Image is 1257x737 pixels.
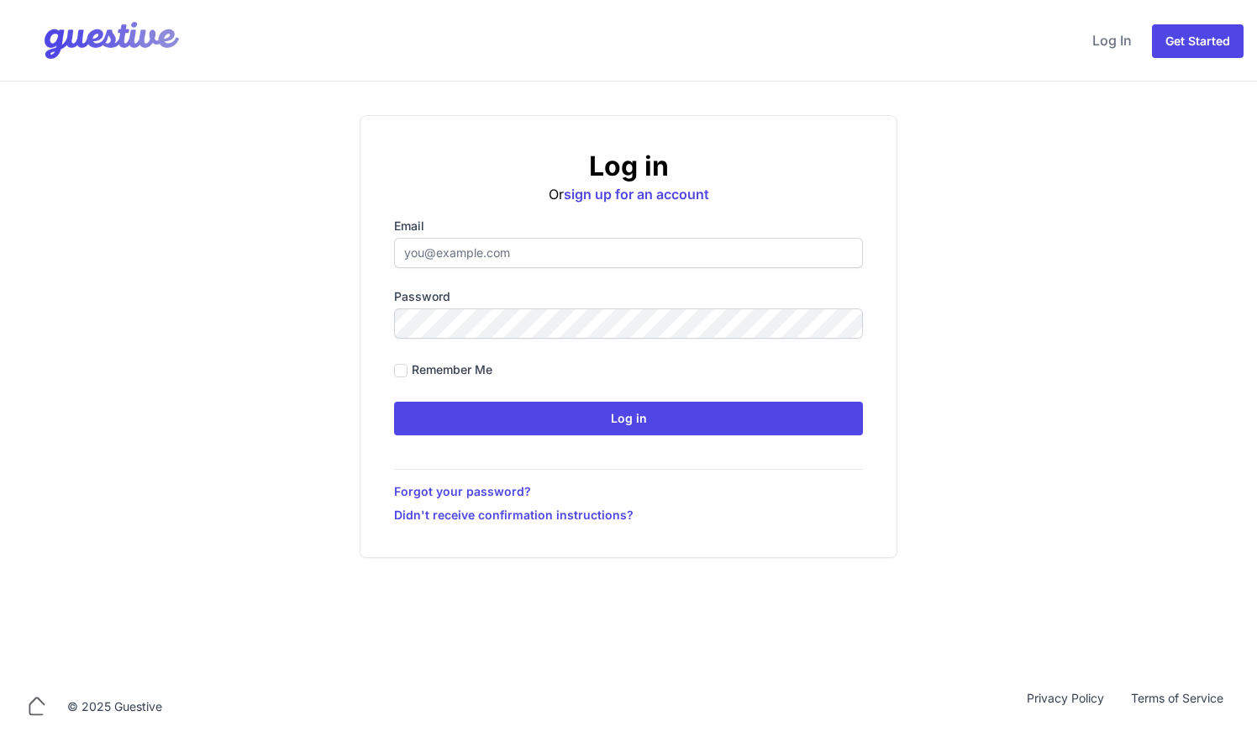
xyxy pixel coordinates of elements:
div: © 2025 Guestive [67,698,162,715]
img: Your Company [13,7,183,74]
a: sign up for an account [564,186,709,203]
a: Didn't receive confirmation instructions? [394,507,863,524]
div: Or [394,150,863,204]
input: you@example.com [394,238,863,268]
label: Email [394,218,863,234]
a: Terms of Service [1118,690,1237,724]
a: Forgot your password? [394,483,863,500]
label: Remember me [412,361,492,378]
input: Log in [394,402,863,435]
a: Log In [1086,20,1139,61]
label: Password [394,288,863,305]
a: Privacy Policy [1013,690,1118,724]
a: Get Started [1152,24,1244,58]
h2: Log in [394,150,863,183]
